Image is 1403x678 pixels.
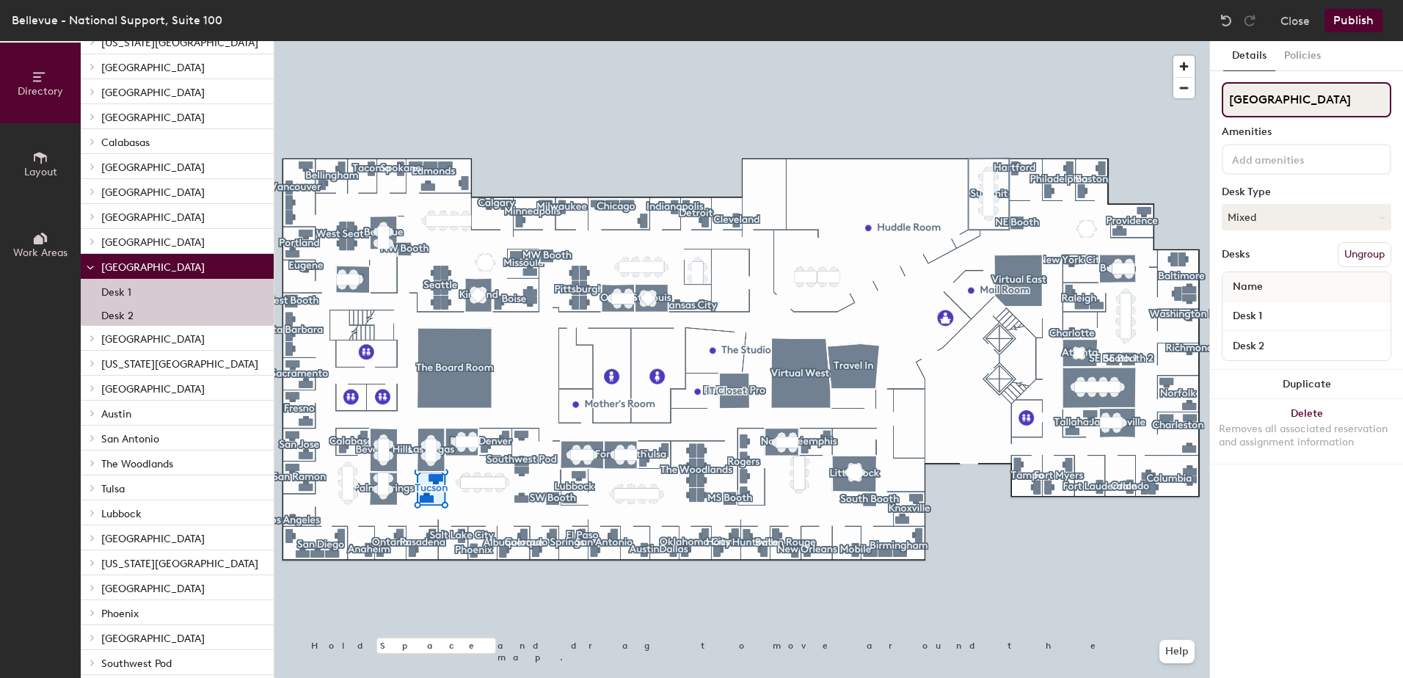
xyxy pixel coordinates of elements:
[13,247,68,259] span: Work Areas
[101,633,205,645] span: [GEOGRAPHIC_DATA]
[1222,204,1391,230] button: Mixed
[1159,640,1195,663] button: Help
[101,87,205,99] span: [GEOGRAPHIC_DATA]
[101,433,159,445] span: San Antonio
[1210,399,1403,464] button: DeleteRemoves all associated reservation and assignment information
[12,11,222,29] div: Bellevue - National Support, Suite 100
[1225,306,1388,327] input: Unnamed desk
[1223,41,1275,71] button: Details
[1222,186,1391,198] div: Desk Type
[101,211,205,224] span: [GEOGRAPHIC_DATA]
[101,408,131,420] span: Austin
[18,85,63,98] span: Directory
[1225,274,1270,300] span: Name
[1275,41,1330,71] button: Policies
[101,383,205,395] span: [GEOGRAPHIC_DATA]
[101,186,205,199] span: [GEOGRAPHIC_DATA]
[101,161,205,174] span: [GEOGRAPHIC_DATA]
[101,282,131,299] p: Desk 1
[101,508,142,520] span: Lubbock
[101,483,125,495] span: Tulsa
[24,166,57,178] span: Layout
[1229,150,1361,167] input: Add amenities
[101,358,258,371] span: [US_STATE][GEOGRAPHIC_DATA]
[1338,242,1391,267] button: Ungroup
[101,62,205,74] span: [GEOGRAPHIC_DATA]
[101,136,150,149] span: Calabasas
[101,608,139,620] span: Phoenix
[101,558,258,570] span: [US_STATE][GEOGRAPHIC_DATA]
[1324,9,1382,32] button: Publish
[101,236,205,249] span: [GEOGRAPHIC_DATA]
[101,112,205,124] span: [GEOGRAPHIC_DATA]
[101,583,205,595] span: [GEOGRAPHIC_DATA]
[101,458,173,470] span: The Woodlands
[1225,335,1388,356] input: Unnamed desk
[101,261,205,274] span: [GEOGRAPHIC_DATA]
[101,37,258,49] span: [US_STATE][GEOGRAPHIC_DATA]
[1242,13,1257,28] img: Redo
[101,657,172,670] span: Southwest Pod
[1222,126,1391,138] div: Amenities
[1222,249,1250,260] div: Desks
[1210,370,1403,399] button: Duplicate
[1219,423,1394,449] div: Removes all associated reservation and assignment information
[1280,9,1310,32] button: Close
[1219,13,1233,28] img: Undo
[101,333,205,346] span: [GEOGRAPHIC_DATA]
[101,533,205,545] span: [GEOGRAPHIC_DATA]
[101,305,134,322] p: Desk 2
